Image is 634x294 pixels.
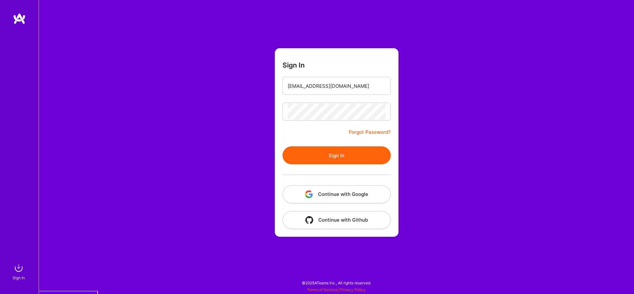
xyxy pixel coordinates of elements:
[283,185,391,203] button: Continue with Google
[12,262,25,274] img: sign in
[288,78,386,94] input: Email...
[39,275,634,291] div: © 2025 ATeams Inc., All rights reserved.
[349,128,391,136] a: Forgot Password?
[13,13,26,24] img: logo
[283,61,305,69] h3: Sign In
[307,287,366,292] span: |
[283,146,391,164] button: Sign In
[305,216,313,224] img: icon
[13,274,25,281] div: Sign In
[307,287,337,292] a: Terms of Service
[305,190,313,198] img: icon
[14,262,25,281] a: sign inSign In
[340,287,366,292] a: Privacy Policy
[283,211,391,229] button: Continue with Github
